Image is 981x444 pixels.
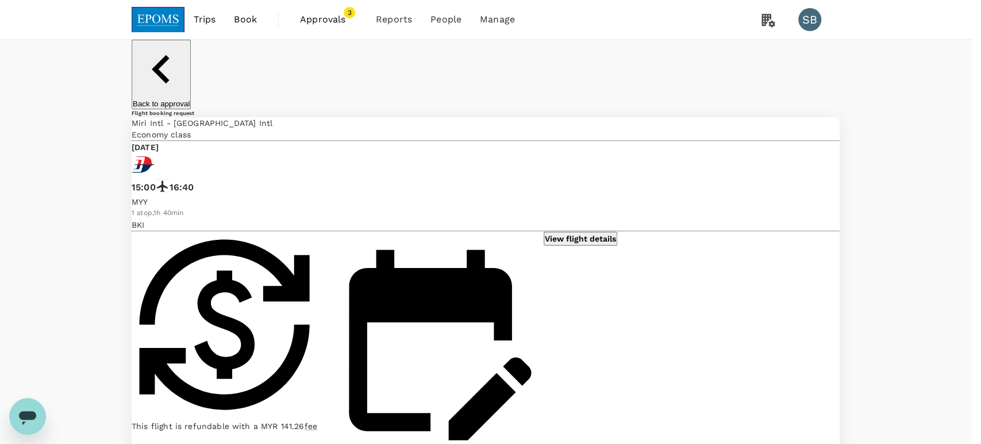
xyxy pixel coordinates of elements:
[132,117,840,129] p: Miri Intl - [GEOGRAPHIC_DATA] Intl
[304,422,317,431] span: fee
[132,420,317,432] p: This flight is refundable with a MYR 141.26
[132,219,840,231] p: BKI
[430,13,461,26] span: People
[132,153,155,176] img: MH
[798,8,821,31] div: SB
[132,196,840,208] p: MYY
[9,398,46,435] iframe: Button to launch messaging window
[132,208,840,219] div: 1 stop , 1h 40min
[132,181,156,194] p: 15:00
[234,13,257,26] span: Book
[545,233,616,244] p: View flight details
[132,129,840,140] p: Economy class
[132,109,840,117] h6: Flight booking request
[300,13,357,26] span: Approvals
[132,7,184,32] img: EPOMS SDN BHD
[132,141,159,153] p: [DATE]
[376,13,412,26] span: Reports
[194,13,216,26] span: Trips
[480,13,515,26] span: Manage
[170,181,194,194] p: 16:40
[133,99,190,108] p: Back to approval
[344,7,355,18] span: 3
